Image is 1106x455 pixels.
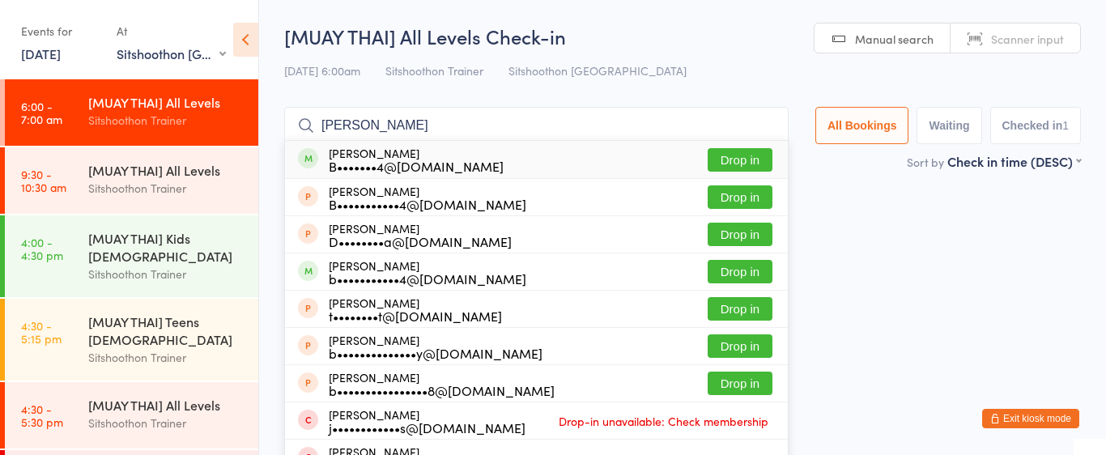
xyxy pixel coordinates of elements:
time: 4:00 - 4:30 pm [21,236,63,262]
div: At [117,18,226,45]
div: [PERSON_NAME] [329,259,526,285]
button: All Bookings [815,107,909,144]
div: [PERSON_NAME] [329,408,525,434]
span: Scanner input [991,31,1064,47]
span: [DATE] 6:00am [284,62,360,79]
div: Check in time (DESC) [947,152,1081,170]
button: Waiting [917,107,981,144]
div: [PERSON_NAME] [329,296,502,322]
div: Sitshoothon Trainer [88,348,245,367]
button: Drop in [708,297,772,321]
button: Drop in [708,223,772,246]
div: B•••••••••••4@[DOMAIN_NAME] [329,198,526,210]
div: Sitshoothon Trainer [88,111,245,130]
a: 4:30 -5:30 pm[MUAY THAI] All LevelsSitshoothon Trainer [5,382,258,449]
div: j••••••••••••s@[DOMAIN_NAME] [329,421,525,434]
input: Search [284,107,789,144]
div: 1 [1062,119,1069,132]
span: Manual search [855,31,934,47]
div: [PERSON_NAME] [329,334,542,359]
div: B•••••••4@[DOMAIN_NAME] [329,159,504,172]
time: 9:30 - 10:30 am [21,168,66,193]
div: [PERSON_NAME] [329,371,555,397]
div: [MUAY THAI] All Levels [88,161,245,179]
a: 9:30 -10:30 am[MUAY THAI] All LevelsSitshoothon Trainer [5,147,258,214]
div: Sitshoothon [GEOGRAPHIC_DATA] [117,45,226,62]
div: D••••••••a@[DOMAIN_NAME] [329,235,512,248]
span: Sitshoothon Trainer [385,62,483,79]
a: 4:30 -5:15 pm[MUAY THAI] Teens [DEMOGRAPHIC_DATA]Sitshoothon Trainer [5,299,258,381]
button: Drop in [708,148,772,172]
button: Drop in [708,372,772,395]
span: Drop-in unavailable: Check membership [555,409,772,433]
div: [MUAY THAI] All Levels [88,93,245,111]
a: [DATE] [21,45,61,62]
div: [PERSON_NAME] [329,185,526,210]
div: [MUAY THAI] Teens [DEMOGRAPHIC_DATA] [88,313,245,348]
button: Drop in [708,260,772,283]
time: 4:30 - 5:30 pm [21,402,63,428]
div: Sitshoothon Trainer [88,265,245,283]
div: [PERSON_NAME] [329,147,504,172]
label: Sort by [907,154,944,170]
div: b••••••••••••••y@[DOMAIN_NAME] [329,347,542,359]
div: [MUAY THAI] All Levels [88,396,245,414]
button: Checked in1 [990,107,1082,144]
time: 6:00 - 7:00 am [21,100,62,125]
span: Sitshoothon [GEOGRAPHIC_DATA] [508,62,687,79]
button: Exit kiosk mode [982,409,1079,428]
div: [PERSON_NAME] [329,222,512,248]
button: Drop in [708,185,772,209]
button: Drop in [708,334,772,358]
div: Sitshoothon Trainer [88,179,245,198]
h2: [MUAY THAI] All Levels Check-in [284,23,1081,49]
div: Sitshoothon Trainer [88,414,245,432]
div: b••••••••••••••••8@[DOMAIN_NAME] [329,384,555,397]
a: 4:00 -4:30 pm[MUAY THAI] Kids [DEMOGRAPHIC_DATA]Sitshoothon Trainer [5,215,258,297]
div: t••••••••t@[DOMAIN_NAME] [329,309,502,322]
a: 6:00 -7:00 am[MUAY THAI] All LevelsSitshoothon Trainer [5,79,258,146]
div: b•••••••••••4@[DOMAIN_NAME] [329,272,526,285]
time: 4:30 - 5:15 pm [21,319,62,345]
div: Events for [21,18,100,45]
div: [MUAY THAI] Kids [DEMOGRAPHIC_DATA] [88,229,245,265]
